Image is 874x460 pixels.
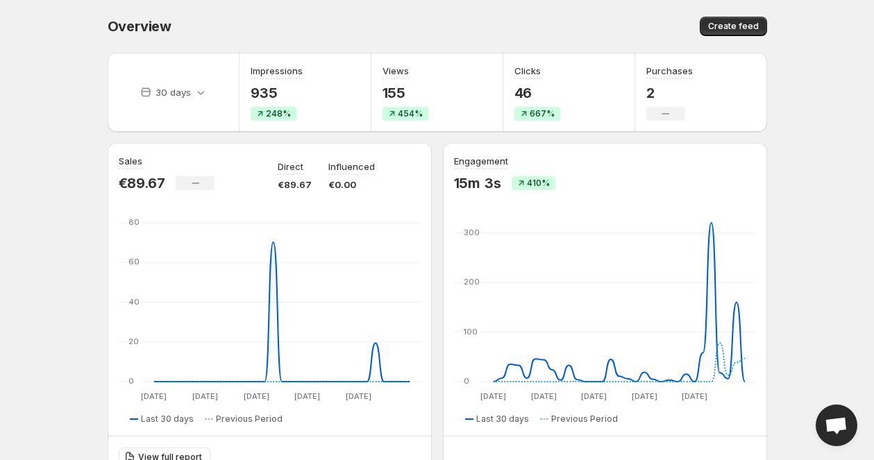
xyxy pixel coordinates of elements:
[345,391,371,401] text: [DATE]
[700,17,767,36] button: Create feed
[464,277,480,287] text: 200
[631,391,657,401] text: [DATE]
[278,178,312,191] p: €89.67
[128,217,140,227] text: 80
[294,391,320,401] text: [DATE]
[383,85,428,101] p: 155
[551,414,618,425] span: Previous Period
[128,376,134,386] text: 0
[128,337,139,346] text: 20
[464,327,478,337] text: 100
[816,404,857,446] div: Open chat
[398,108,423,119] span: 454%
[646,64,693,78] h3: Purchases
[476,414,529,425] span: Last 30 days
[514,64,541,78] h3: Clicks
[464,376,469,386] text: 0
[454,154,508,168] h3: Engagement
[708,21,759,32] span: Create feed
[128,297,140,307] text: 40
[156,85,191,99] p: 30 days
[581,391,607,401] text: [DATE]
[514,85,560,101] p: 46
[454,175,501,191] p: 15m 3s
[108,18,171,35] span: Overview
[682,391,707,401] text: [DATE]
[119,154,142,168] h3: Sales
[328,160,375,173] p: Influenced
[328,178,375,191] p: €0.00
[251,85,303,101] p: 935
[464,228,480,237] text: 300
[243,391,269,401] text: [DATE]
[530,108,555,119] span: 667%
[251,64,303,78] h3: Impressions
[216,414,283,425] span: Previous Period
[278,160,303,173] p: Direct
[480,391,506,401] text: [DATE]
[141,414,194,425] span: Last 30 days
[192,391,217,401] text: [DATE]
[530,391,556,401] text: [DATE]
[141,391,167,401] text: [DATE]
[383,64,409,78] h3: Views
[646,85,693,101] p: 2
[266,108,291,119] span: 248%
[527,178,550,189] span: 410%
[128,257,140,266] text: 60
[119,175,165,191] p: €89.67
